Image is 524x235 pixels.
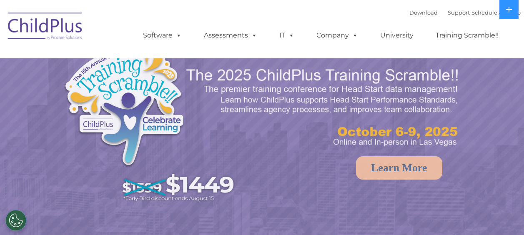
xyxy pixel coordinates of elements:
[271,27,303,44] a: IT
[356,156,442,180] a: Learn More
[372,27,422,44] a: University
[427,27,507,44] a: Training Scramble!!
[308,27,366,44] a: Company
[409,9,438,16] a: Download
[5,210,26,231] button: Cookies Settings
[4,7,87,48] img: ChildPlus by Procare Solutions
[448,9,470,16] a: Support
[471,9,521,16] a: Schedule A Demo
[409,9,521,16] font: |
[135,27,190,44] a: Software
[196,27,266,44] a: Assessments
